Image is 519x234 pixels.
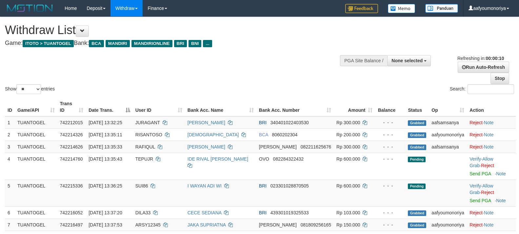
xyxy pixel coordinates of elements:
[188,210,221,215] a: CECE SEDIANA
[60,156,83,162] span: 742214760
[259,132,268,137] span: BCA
[270,183,309,188] span: Copy 023301028870505 to clipboard
[174,40,187,47] span: BRI
[5,116,15,129] td: 1
[378,222,403,228] div: - - -
[5,219,15,231] td: 7
[378,144,403,150] div: - - -
[467,180,516,206] td: · ·
[188,183,222,188] a: I WAYAN ADI WI
[345,4,378,13] img: Feedback.jpg
[457,56,504,61] span: Refreshing in:
[405,98,429,116] th: Status
[5,153,15,180] td: 4
[301,222,331,227] span: Copy 081809256165 to clipboard
[5,206,15,219] td: 6
[188,156,248,162] a: IDE RIVAL [PERSON_NAME]
[188,222,226,227] a: JAKA SUPRIATNA
[15,153,57,180] td: TUANTOGEL
[106,40,130,47] span: MANDIRI
[450,84,514,94] label: Search:
[469,120,483,125] a: Reject
[484,144,494,149] a: Note
[429,128,467,141] td: aafyoumonoriya
[484,132,494,137] a: Note
[486,56,504,61] strong: 00:00:10
[484,120,494,125] a: Note
[131,40,172,47] span: MANDIRIONLINE
[5,98,15,116] th: ID
[336,156,360,162] span: Rp 600.000
[378,119,403,126] div: - - -
[469,156,493,168] span: ·
[336,144,360,149] span: Rp 300.000
[496,171,506,176] a: Note
[484,210,494,215] a: Note
[467,219,516,231] td: ·
[189,40,201,47] span: BNI
[301,144,331,149] span: Copy 082211625676 to clipboard
[60,210,83,215] span: 742216052
[469,183,493,195] a: Allow Grab
[490,73,509,84] a: Stop
[89,144,122,149] span: [DATE] 13:35:33
[458,62,509,73] a: Run Auto-Refresh
[60,222,83,227] span: 742216497
[467,206,516,219] td: ·
[391,58,423,63] span: None selected
[484,222,494,227] a: Note
[256,98,334,116] th: Bank Acc. Number: activate to sort column ascending
[425,4,458,13] img: panduan.png
[135,222,161,227] span: ARSY12345
[60,120,83,125] span: 742212015
[135,120,160,125] span: JURAGANT
[429,206,467,219] td: aafyoumonoriya
[259,183,267,188] span: BRI
[5,141,15,153] td: 3
[375,98,405,116] th: Balance
[388,4,415,13] img: Button%20Memo.svg
[469,183,481,188] a: Verify
[336,210,360,215] span: Rp 103.000
[259,210,267,215] span: BRI
[408,210,426,216] span: Grabbed
[89,40,104,47] span: BCA
[57,98,86,116] th: Trans ID: activate to sort column ascending
[469,144,483,149] a: Reject
[185,98,256,116] th: Bank Acc. Name: activate to sort column ascending
[378,156,403,162] div: - - -
[135,156,153,162] span: TEPUJR
[15,98,57,116] th: Game/API: activate to sort column ascending
[5,180,15,206] td: 5
[429,219,467,231] td: aafyoumonoriya
[259,120,267,125] span: BRI
[340,55,387,66] div: PGA Site Balance /
[89,120,122,125] span: [DATE] 13:32:25
[15,180,57,206] td: TUANTOGEL
[135,210,151,215] span: DILA33
[467,153,516,180] td: · ·
[336,132,360,137] span: Rp 200.000
[86,98,132,116] th: Date Trans.: activate to sort column descending
[5,128,15,141] td: 2
[5,84,55,94] label: Show entries
[15,219,57,231] td: TUANTOGEL
[188,120,225,125] a: [PERSON_NAME]
[16,84,41,94] select: Showentries
[336,222,360,227] span: Rp 150.000
[467,128,516,141] td: ·
[387,55,431,66] button: None selected
[272,132,298,137] span: Copy 8060202304 to clipboard
[378,131,403,138] div: - - -
[60,132,83,137] span: 742214326
[408,184,426,189] span: Pending
[481,190,494,195] a: Reject
[5,24,339,37] h1: Withdraw List
[89,132,122,137] span: [DATE] 13:35:11
[133,98,185,116] th: User ID: activate to sort column ascending
[15,116,57,129] td: TUANTOGEL
[336,183,360,188] span: Rp 600.000
[203,40,212,47] span: ...
[469,132,483,137] a: Reject
[5,40,339,47] h4: Game: Bank:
